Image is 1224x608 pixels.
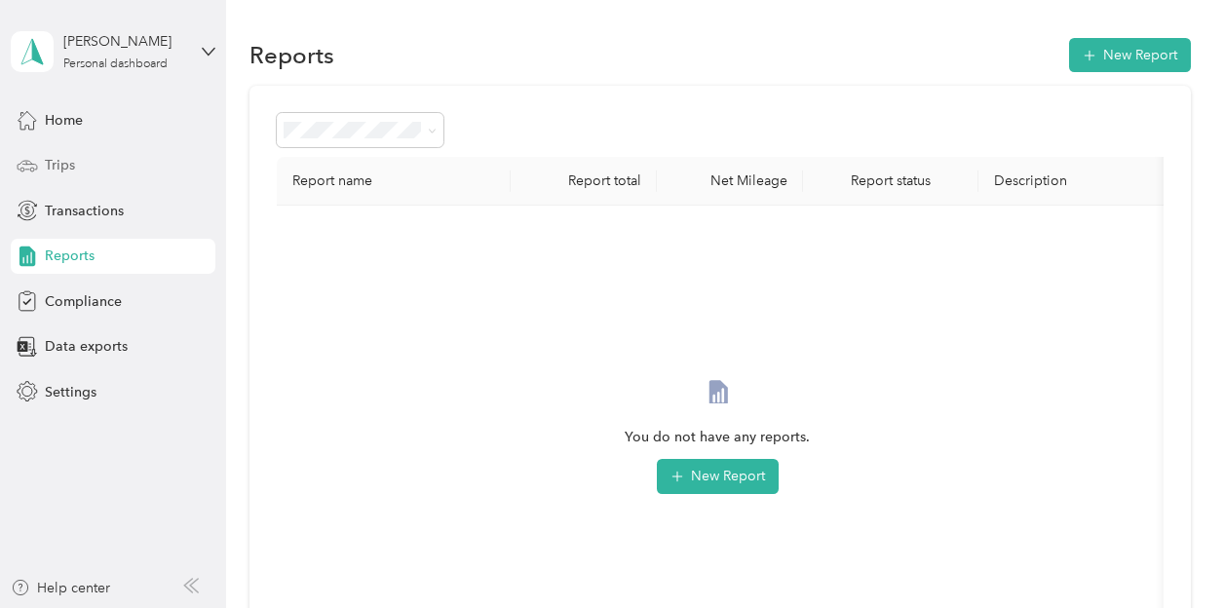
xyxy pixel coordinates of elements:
iframe: Everlance-gr Chat Button Frame [1115,499,1224,608]
span: Settings [45,382,96,402]
span: Trips [45,155,75,175]
span: Reports [45,246,95,266]
span: Data exports [45,336,128,357]
div: Report status [819,172,963,189]
button: New Report [657,459,779,494]
span: Transactions [45,201,124,221]
span: Home [45,110,83,131]
div: Personal dashboard [63,58,168,70]
th: Report name [277,157,511,206]
span: You do not have any reports. [625,427,810,448]
th: Net Mileage [657,157,803,206]
div: [PERSON_NAME] [63,31,185,52]
h1: Reports [249,45,334,65]
button: Help center [11,578,110,598]
th: Description [978,157,1173,206]
th: Report total [511,157,657,206]
span: Compliance [45,291,122,312]
button: New Report [1069,38,1191,72]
